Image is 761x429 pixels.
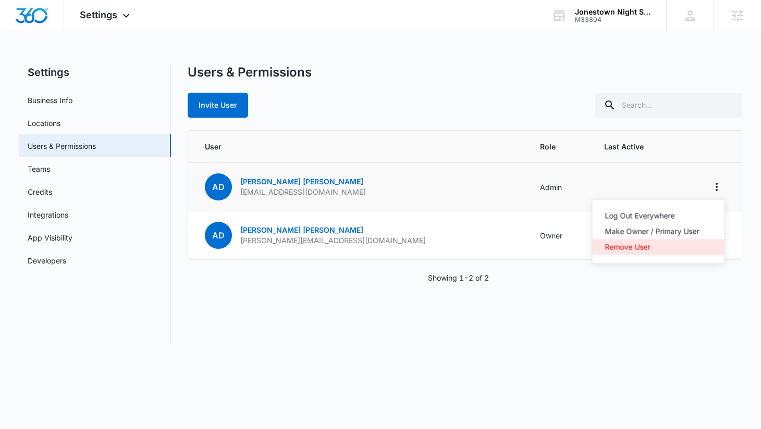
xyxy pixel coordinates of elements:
[527,163,592,211] td: Admin
[605,212,699,220] div: Log Out Everywhere
[28,255,66,266] a: Developers
[593,239,725,255] button: Remove User
[575,8,651,16] div: account name
[188,93,248,118] button: Invite User
[28,95,72,106] a: Business Info
[240,177,363,186] a: [PERSON_NAME] [PERSON_NAME]
[428,272,489,283] p: Showing 1-2 of 2
[28,186,52,197] a: Credits
[593,208,725,224] button: Log Out Everywhere
[188,100,248,109] a: Invite User
[28,163,50,174] a: Teams
[19,65,171,80] h2: Settings
[205,173,232,200] span: AD
[605,228,699,235] div: Make Owner / Primary User
[575,16,651,23] div: account id
[205,231,232,240] a: AD
[80,9,117,20] span: Settings
[28,209,68,220] a: Integrations
[540,141,579,152] span: Role
[240,187,366,197] p: [EMAIL_ADDRESS][DOMAIN_NAME]
[605,244,699,251] div: Remove User
[205,222,232,249] span: AD
[28,141,96,152] a: Users & Permissions
[593,224,725,239] button: Make Owner / Primary User
[604,141,667,152] span: Last Active
[240,235,426,246] p: [PERSON_NAME][EMAIL_ADDRESS][DOMAIN_NAME]
[595,93,742,118] input: Search...
[240,225,363,234] a: [PERSON_NAME] [PERSON_NAME]
[28,232,72,243] a: App Visibility
[28,118,60,129] a: Locations
[188,65,312,80] h1: Users & Permissions
[205,141,515,152] span: User
[205,183,232,192] a: AD
[527,211,592,260] td: Owner
[708,179,725,195] button: Actions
